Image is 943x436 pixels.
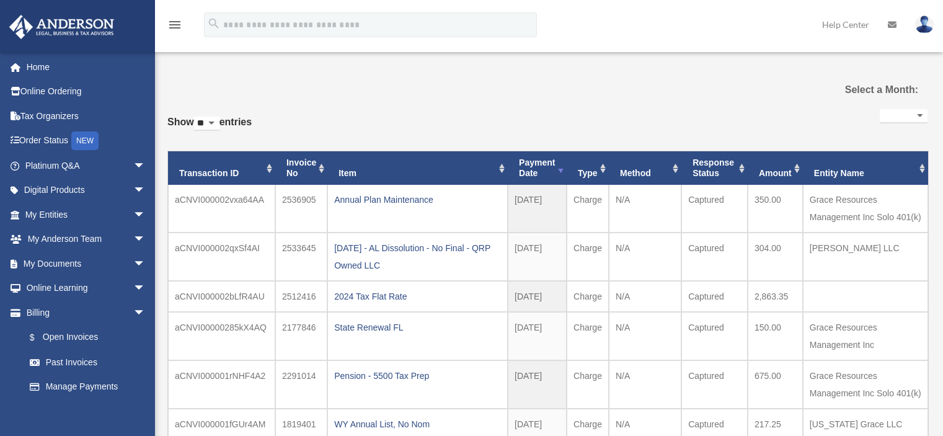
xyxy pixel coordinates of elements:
td: N/A [609,360,681,409]
a: $Open Invoices [17,325,164,350]
td: aCNVI000002qxSf4AI [168,233,275,281]
td: Charge [567,281,609,312]
div: State Renewal FL [334,319,501,336]
a: My Documentsarrow_drop_down [9,251,164,276]
td: 675.00 [748,360,803,409]
td: [PERSON_NAME] LLC [803,233,928,281]
span: arrow_drop_down [133,178,158,203]
th: Response Status: activate to sort column ascending [681,151,748,185]
td: [DATE] [508,312,567,360]
td: N/A [609,312,681,360]
td: Captured [681,233,748,281]
th: Entity Name: activate to sort column ascending [803,151,928,185]
td: 2536905 [275,185,327,233]
span: arrow_drop_down [133,276,158,301]
a: Platinum Q&Aarrow_drop_down [9,153,164,178]
label: Select a Month: [810,81,918,99]
td: [DATE] [508,360,567,409]
td: Captured [681,312,748,360]
th: Amount: activate to sort column ascending [748,151,803,185]
td: [DATE] [508,233,567,281]
a: Tax Organizers [9,104,164,128]
td: aCNVI00000285kX4AQ [168,312,275,360]
td: Charge [567,312,609,360]
a: Manage Payments [17,375,164,399]
td: N/A [609,281,681,312]
select: Showentries [194,117,219,131]
img: User Pic [915,16,934,33]
th: Invoice No: activate to sort column ascending [275,151,327,185]
span: arrow_drop_down [133,153,158,179]
span: $ [37,330,43,345]
td: Charge [567,360,609,409]
th: Transaction ID: activate to sort column ascending [168,151,275,185]
a: Online Ordering [9,79,164,104]
td: 304.00 [748,233,803,281]
td: Grace Resources Management Inc [803,312,928,360]
a: Billingarrow_drop_down [9,300,164,325]
td: Captured [681,281,748,312]
div: 2024 Tax Flat Rate [334,288,501,305]
i: search [207,17,221,30]
td: Grace Resources Management Inc Solo 401(k) [803,185,928,233]
div: Pension - 5500 Tax Prep [334,367,501,385]
span: arrow_drop_down [133,300,158,326]
span: arrow_drop_down [133,202,158,228]
a: Digital Productsarrow_drop_down [9,178,164,203]
td: Charge [567,185,609,233]
td: 2,863.35 [748,281,803,312]
a: Past Invoices [17,350,158,375]
i: menu [167,17,182,32]
div: Annual Plan Maintenance [334,191,501,208]
td: Grace Resources Management Inc Solo 401(k) [803,360,928,409]
td: N/A [609,233,681,281]
td: Captured [681,360,748,409]
span: arrow_drop_down [133,251,158,277]
td: aCNVI000001rNHF4A2 [168,360,275,409]
a: Order StatusNEW [9,128,164,154]
th: Type: activate to sort column ascending [567,151,609,185]
td: 2177846 [275,312,327,360]
td: Captured [681,185,748,233]
img: Anderson Advisors Platinum Portal [6,15,118,39]
a: My Entitiesarrow_drop_down [9,202,164,227]
th: Item: activate to sort column ascending [327,151,508,185]
a: menu [167,22,182,32]
td: 350.00 [748,185,803,233]
div: WY Annual List, No Nom [334,416,501,433]
td: [DATE] [508,185,567,233]
td: 2533645 [275,233,327,281]
label: Show entries [167,113,252,143]
td: [DATE] [508,281,567,312]
div: [DATE] - AL Dissolution - No Final - QRP Owned LLC [334,239,501,274]
td: 150.00 [748,312,803,360]
td: 2512416 [275,281,327,312]
td: Charge [567,233,609,281]
td: N/A [609,185,681,233]
td: aCNVI000002bLfR4AU [168,281,275,312]
td: 2291014 [275,360,327,409]
th: Method: activate to sort column ascending [609,151,681,185]
th: Payment Date: activate to sort column ascending [508,151,567,185]
a: Online Learningarrow_drop_down [9,276,164,301]
div: NEW [71,131,99,150]
span: arrow_drop_down [133,227,158,252]
a: My Anderson Teamarrow_drop_down [9,227,164,252]
td: aCNVI000002vxa64AA [168,185,275,233]
a: Home [9,55,164,79]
